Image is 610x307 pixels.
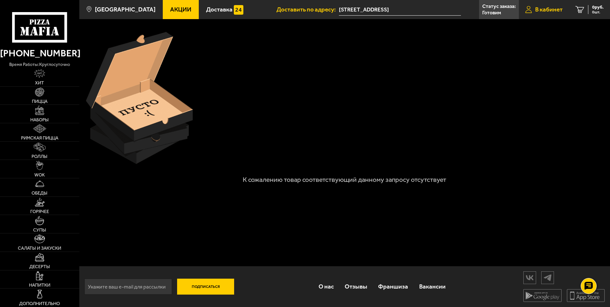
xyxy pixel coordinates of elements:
[84,279,172,295] input: Укажите ваш e-mail для рассылки
[30,118,49,122] span: Наборы
[32,99,47,104] span: Пицца
[29,264,50,269] span: Десерты
[339,276,373,297] a: Отзывы
[234,5,243,15] img: 15daf4d41897b9f0e9f617042186c801.svg
[21,136,58,140] span: Римская пицца
[34,173,45,177] span: WOK
[592,10,604,14] span: 0 шт.
[170,6,191,12] span: Акции
[339,4,461,16] input: Ваш адрес доставки
[482,10,501,15] p: Готовим
[482,4,516,9] p: Статус заказа:
[30,209,49,214] span: Горячее
[29,283,50,287] span: Напитки
[542,272,554,283] img: tg
[32,191,47,195] span: Обеды
[214,176,476,183] p: К сожалению товар соответствующий данному запросу отсутствует
[414,276,451,297] a: Вакансии
[535,6,563,12] span: В кабинет
[206,6,233,12] span: Доставка
[32,154,47,159] span: Роллы
[33,228,46,232] span: Супы
[373,276,413,297] a: Франшиза
[276,6,339,12] span: Доставить по адресу:
[592,5,604,10] span: 0 руб.
[35,81,44,85] span: Хит
[18,246,61,250] span: Салаты и закуски
[313,276,339,297] a: О нас
[95,6,155,12] span: [GEOGRAPHIC_DATA]
[177,279,234,295] button: Подписаться
[524,272,536,283] img: vk
[19,301,60,306] span: Дополнительно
